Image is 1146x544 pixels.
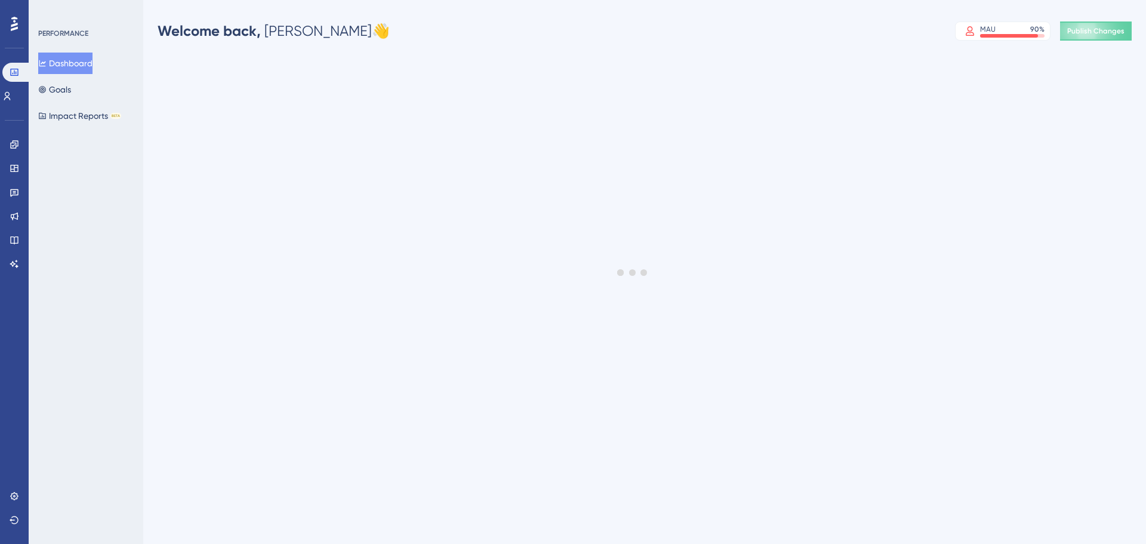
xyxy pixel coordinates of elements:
[158,21,390,41] div: [PERSON_NAME] 👋
[38,105,121,127] button: Impact ReportsBETA
[1030,24,1045,34] div: 90 %
[980,24,996,34] div: MAU
[38,79,71,100] button: Goals
[38,53,93,74] button: Dashboard
[110,113,121,119] div: BETA
[38,29,88,38] div: PERFORMANCE
[158,22,261,39] span: Welcome back,
[1067,26,1125,36] span: Publish Changes
[1060,21,1132,41] button: Publish Changes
